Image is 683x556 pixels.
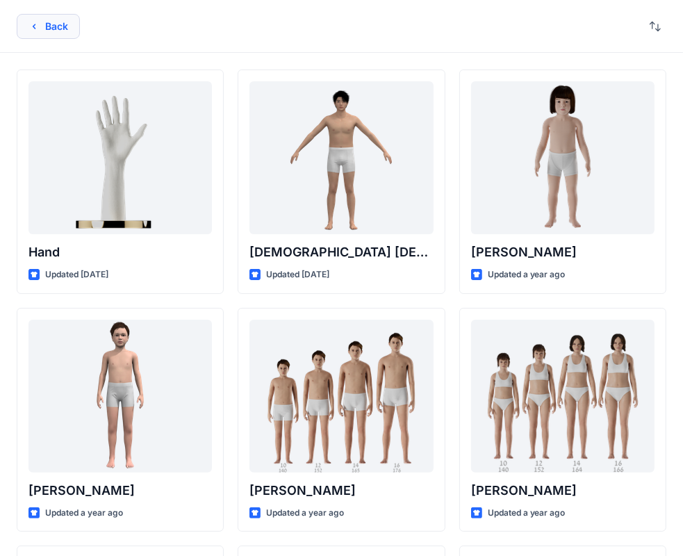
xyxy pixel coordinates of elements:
p: Updated [DATE] [45,268,108,282]
p: Updated [DATE] [266,268,329,282]
a: Brandon [249,320,433,473]
p: Updated a year ago [266,506,344,521]
a: Hand [28,81,212,234]
p: Hand [28,243,212,262]
p: [PERSON_NAME] [28,481,212,500]
p: [DEMOGRAPHIC_DATA] [DEMOGRAPHIC_DATA] [249,243,433,262]
p: [PERSON_NAME] [471,481,655,500]
p: [PERSON_NAME] [249,481,433,500]
a: Emil [28,320,212,473]
a: Brenda [471,320,655,473]
a: Male Asian [249,81,433,234]
p: Updated a year ago [488,506,566,521]
p: Updated a year ago [45,506,123,521]
p: [PERSON_NAME] [471,243,655,262]
p: Updated a year ago [488,268,566,282]
button: Back [17,14,80,39]
a: Charlie [471,81,655,234]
